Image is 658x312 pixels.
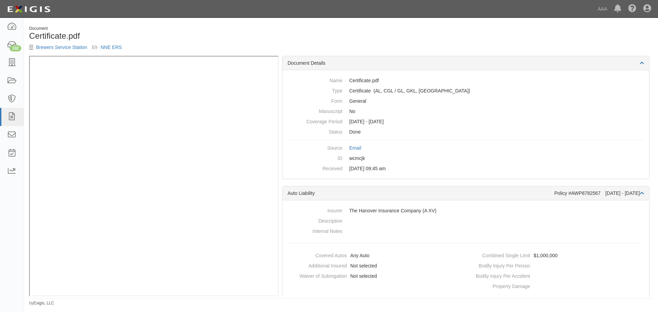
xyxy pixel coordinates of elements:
dt: Additional Insured [285,261,347,269]
dd: Auto Liability Commercial General Liability / Garage Liability Garage Keepers Liability On-Hook [288,86,644,96]
dd: [DATE] 09:45 am [288,163,644,174]
dd: Certificate.pdf [288,75,644,86]
dt: Type [288,86,342,94]
dt: Insurer [288,205,342,214]
dt: Waiver of Subrogation [285,271,347,279]
dt: Combined Single Limit [468,250,530,259]
a: Email [349,145,361,151]
a: Exigis, LLC [34,301,54,305]
dt: ID [288,153,342,162]
i: Help Center - Complianz [628,5,636,13]
dd: wcmcjk [288,153,644,163]
a: AAA [594,2,611,16]
dt: Manuscript [288,106,342,115]
a: NNE ERS [100,45,122,50]
dd: No [288,106,644,116]
a: Brewers Service Station [36,45,87,50]
div: Document Details [282,56,649,70]
dd: [DATE] - [DATE] [288,116,644,127]
dd: Done [288,127,644,137]
div: Auto Liability [288,190,555,197]
h1: Certificate.pdf [29,32,336,40]
dt: Source [288,143,342,151]
dt: Bodily Injury Per Accident [468,271,530,279]
dt: Property Damage [468,281,530,290]
dd: Any Auto [285,250,463,261]
div: 102 [10,45,21,51]
dt: Bodily Injury Per Person [468,261,530,269]
dd: Not selected [285,271,463,281]
dd: Not selected [285,261,463,271]
dt: Coverage Period [288,116,342,125]
div: Document [29,26,336,32]
img: logo-5460c22ac91f19d4615b14bd174203de0afe785f0fc80cf4dbbc73dc1793850b.png [5,3,52,15]
dt: Covered Autos [285,250,347,259]
dd: The Hanover Insurance Company (A XV) [288,205,644,216]
dt: Status [288,127,342,135]
dt: Description [288,216,342,224]
dt: Form [288,96,342,104]
dt: Name [288,75,342,84]
dd: General [288,96,644,106]
dd: $1,000,000 [468,250,646,261]
dt: Received [288,163,342,172]
dt: Internal Notes [288,226,342,235]
div: Policy #AWP8782567 [DATE] - [DATE] [555,190,644,197]
small: by [29,300,54,306]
